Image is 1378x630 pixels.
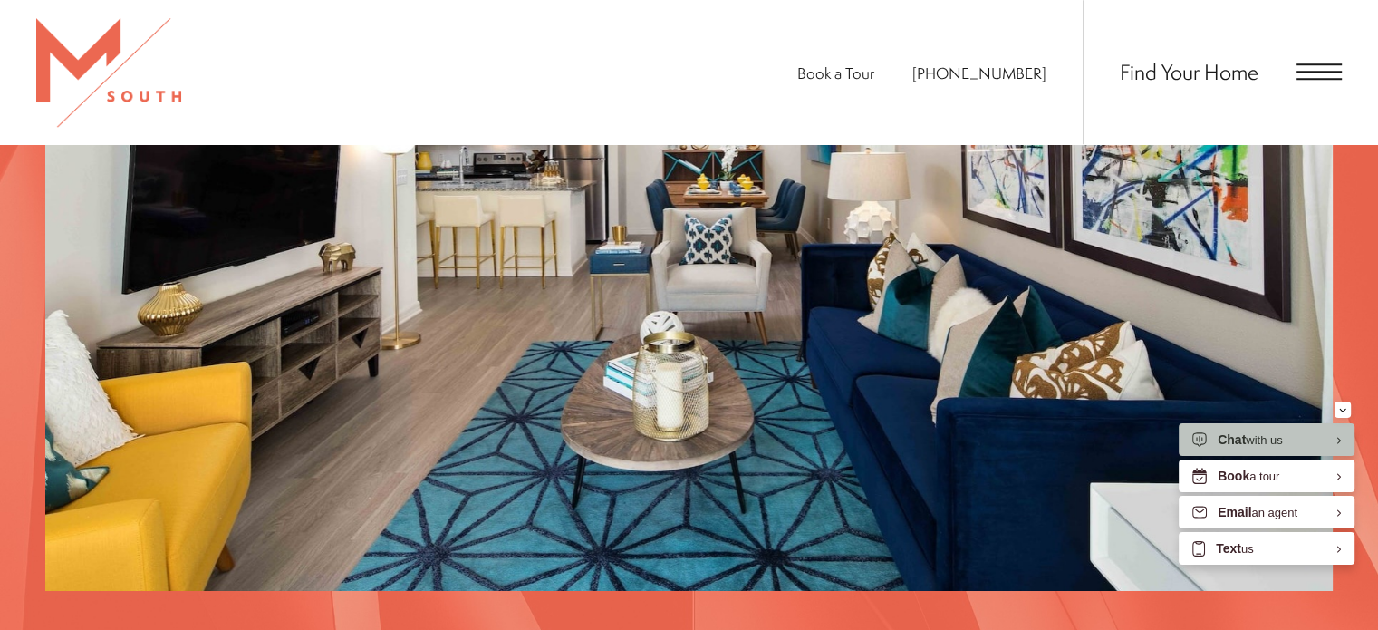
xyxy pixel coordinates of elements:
[912,63,1046,83] span: [PHONE_NUMBER]
[797,63,874,83] a: Book a Tour
[36,18,181,127] img: MSouth
[1120,57,1258,86] a: Find Your Home
[1296,63,1342,80] button: Open Menu
[912,63,1046,83] a: Call Us at 813-570-8014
